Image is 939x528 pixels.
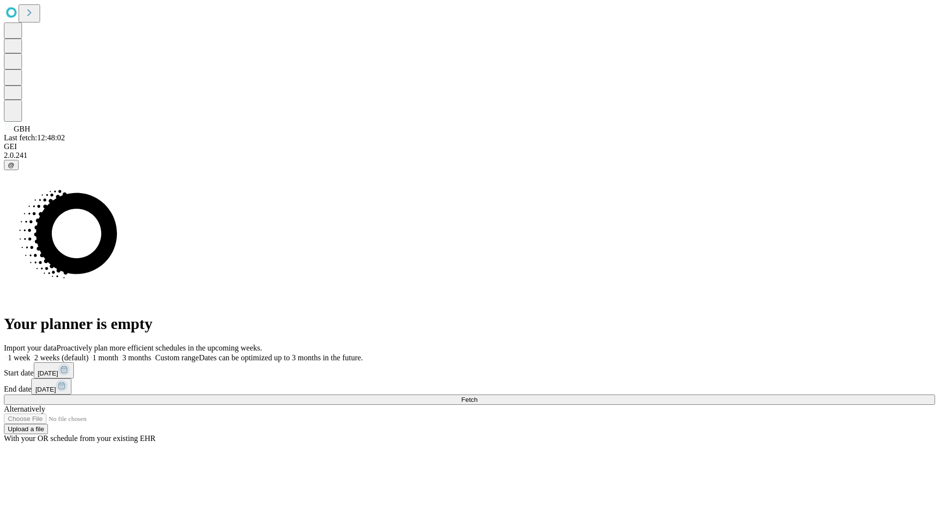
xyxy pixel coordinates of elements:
[4,315,935,333] h1: Your planner is empty
[14,125,30,133] span: GBH
[4,378,935,395] div: End date
[4,405,45,413] span: Alternatively
[4,151,935,160] div: 2.0.241
[34,362,74,378] button: [DATE]
[4,395,935,405] button: Fetch
[57,344,262,352] span: Proactively plan more efficient schedules in the upcoming weeks.
[8,161,15,169] span: @
[4,133,65,142] span: Last fetch: 12:48:02
[31,378,71,395] button: [DATE]
[38,370,58,377] span: [DATE]
[155,353,199,362] span: Custom range
[92,353,118,362] span: 1 month
[35,386,56,393] span: [DATE]
[122,353,151,362] span: 3 months
[34,353,89,362] span: 2 weeks (default)
[4,160,19,170] button: @
[4,424,48,434] button: Upload a file
[4,362,935,378] div: Start date
[461,396,477,403] span: Fetch
[4,344,57,352] span: Import your data
[4,434,156,442] span: With your OR schedule from your existing EHR
[8,353,30,362] span: 1 week
[199,353,363,362] span: Dates can be optimized up to 3 months in the future.
[4,142,935,151] div: GEI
